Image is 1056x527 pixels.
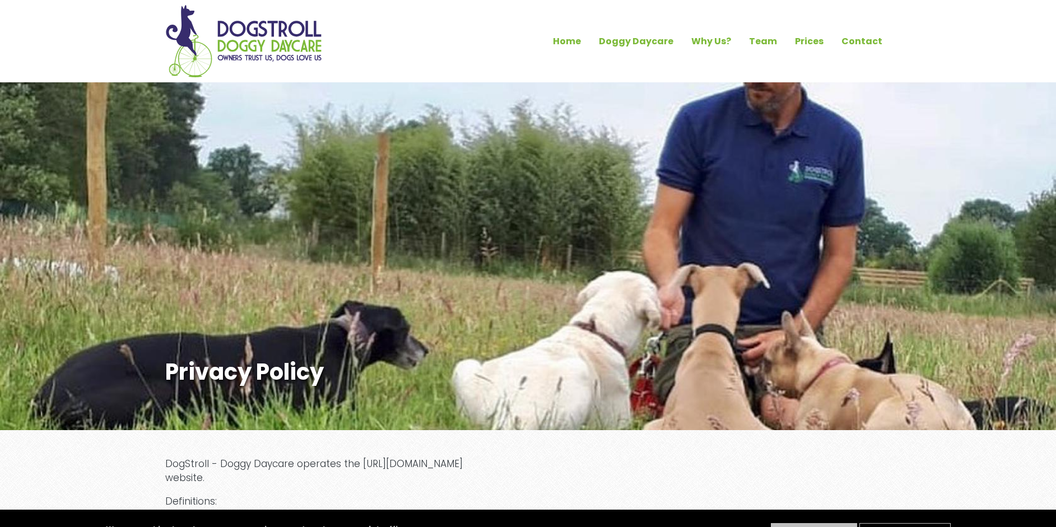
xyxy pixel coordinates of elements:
[786,32,832,51] a: Prices
[544,32,590,51] a: Home
[165,358,583,385] h1: Privacy Policy
[832,32,891,51] a: Contact
[740,32,786,51] a: Team
[590,32,682,51] a: Doggy Daycare
[682,32,740,51] a: Why Us?
[165,457,501,486] p: DogStroll - Doggy Daycare operates the [URL][DOMAIN_NAME] website.
[165,4,322,78] img: Home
